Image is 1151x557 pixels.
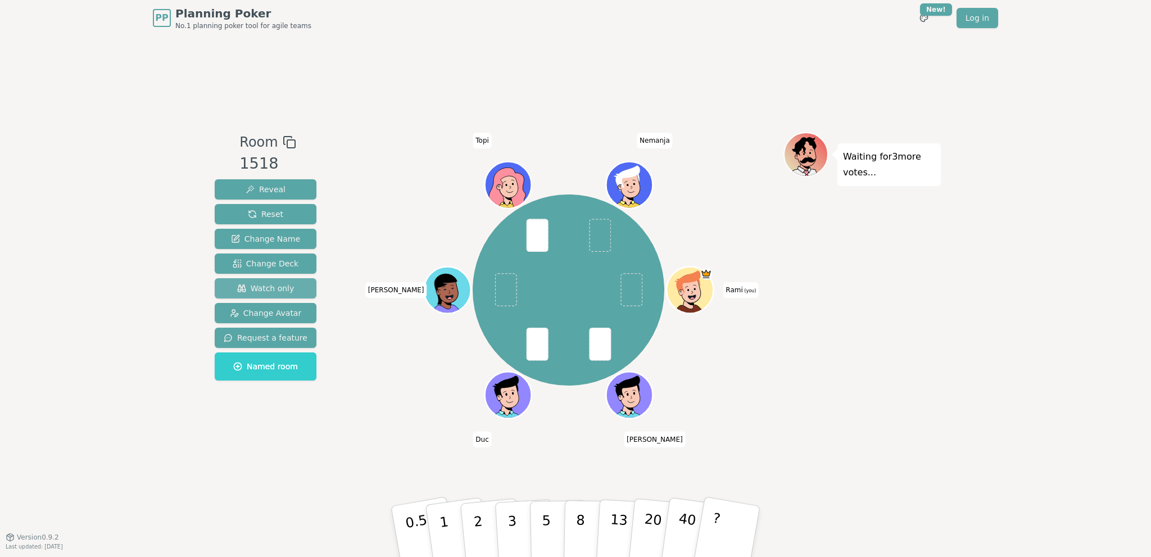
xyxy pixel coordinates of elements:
span: Room [239,132,278,152]
button: Click to change your avatar [668,268,712,312]
span: Named room [233,361,298,372]
span: Rami is the host [700,268,712,280]
span: Click to change your name [624,431,686,447]
p: Waiting for 3 more votes... [843,149,935,180]
button: Reset [215,204,316,224]
span: Click to change your name [723,282,759,298]
a: PPPlanning PokerNo.1 planning poker tool for agile teams [153,6,311,30]
span: Click to change your name [365,282,427,298]
div: 1518 [239,152,296,175]
span: No.1 planning poker tool for agile teams [175,21,311,30]
button: Change Avatar [215,303,316,323]
button: Version0.9.2 [6,533,59,542]
span: Last updated: [DATE] [6,544,63,550]
a: Log in [957,8,998,28]
div: New! [920,3,952,16]
span: Click to change your name [473,431,491,447]
span: Request a feature [224,332,307,343]
button: Change Name [215,229,316,249]
span: Reveal [246,184,286,195]
span: Reset [248,209,283,220]
span: Click to change your name [637,133,673,148]
span: Change Name [231,233,300,244]
span: Click to change your name [473,133,492,148]
button: Watch only [215,278,316,298]
span: Version 0.9.2 [17,533,59,542]
span: Change Deck [233,258,298,269]
button: Reveal [215,179,316,200]
span: Planning Poker [175,6,311,21]
button: Change Deck [215,253,316,274]
button: New! [914,8,934,28]
span: Watch only [237,283,294,294]
span: (you) [743,288,756,293]
span: Change Avatar [230,307,302,319]
button: Named room [215,352,316,381]
button: Request a feature [215,328,316,348]
span: PP [155,11,168,25]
